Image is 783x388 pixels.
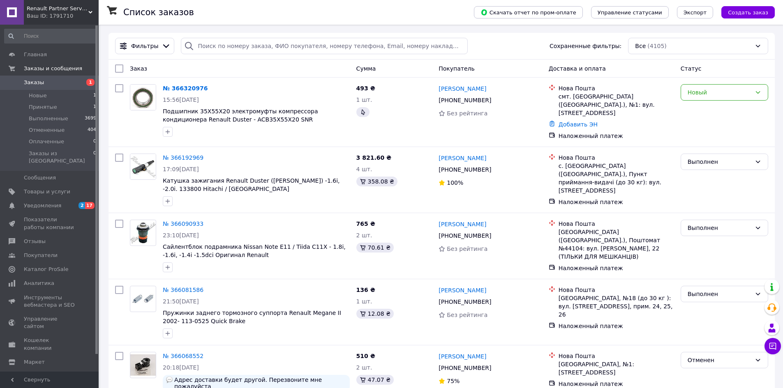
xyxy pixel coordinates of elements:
div: Наложенный платеж [559,132,674,140]
a: Фото товару [130,220,156,246]
img: Фото товару [130,154,156,179]
span: 1 [86,79,95,86]
span: 100% [447,179,463,186]
span: Отзывы [24,238,46,245]
span: Доставка и оплата [549,65,606,72]
img: Фото товару [130,289,156,308]
a: Создать заказ [713,9,775,15]
button: Чат с покупателем [765,338,781,354]
span: 17 [85,202,95,209]
span: Уведомления [24,202,61,209]
div: [GEOGRAPHIC_DATA] ([GEOGRAPHIC_DATA].), Поштомат №44104: вул. [PERSON_NAME], 22 (ТІЛЬКИ ДЛЯ МЕШКА... [559,228,674,261]
h1: Список заказов [123,7,194,17]
span: Аналитика [24,280,54,287]
a: № 366090933 [163,220,203,227]
span: 493 ₴ [356,85,375,92]
div: Ваш ID: 1791710 [27,12,99,20]
div: [PHONE_NUMBER] [437,230,493,241]
span: Покупатель [439,65,475,72]
div: 12.08 ₴ [356,309,394,319]
button: Создать заказ [721,6,775,18]
span: 15:56[DATE] [163,96,199,103]
div: [GEOGRAPHIC_DATA], №1: [STREET_ADDRESS] [559,360,674,377]
span: Подшипник 35X55X20 электромуфты компрессора кондиционера Renault Duster - ACB35X55X20 SNR [GEOGRA... [163,108,318,131]
span: 510 ₴ [356,353,375,359]
span: 0 [93,138,96,145]
div: Наложенный платеж [559,322,674,330]
a: Катушка зажигания Renault Duster ([PERSON_NAME]) -1.6i, -2.0i. 133800 Hitachi / [GEOGRAPHIC_DATA]... [163,177,340,200]
span: 4 шт. [356,166,372,172]
span: Маркет [24,358,45,366]
a: [PERSON_NAME] [439,154,486,162]
input: Поиск [4,29,97,44]
a: № 366081586 [163,287,203,293]
img: :speech_balloon: [166,377,173,383]
a: Пружинки заднего тормозного суппорта Renault Megane II 2002- 113-0525 Quick Brake [163,310,341,324]
a: № 366068552 [163,353,203,359]
span: Покупатели [24,252,58,259]
a: [PERSON_NAME] [439,286,486,294]
span: Создать заказ [728,9,768,16]
span: Инструменты вебмастера и SEO [24,294,76,309]
img: Фото товару [130,85,156,110]
span: 20:18[DATE] [163,364,199,371]
div: [PHONE_NUMBER] [437,362,493,374]
span: Все [635,42,646,50]
span: Каталог ProSale [24,266,68,273]
span: 17:09[DATE] [163,166,199,172]
div: Нова Пошта [559,84,674,92]
div: 70.61 ₴ [356,243,394,253]
span: 3 821.60 ₴ [356,154,392,161]
div: Выполнен [688,289,751,298]
div: Наложенный платеж [559,264,674,272]
div: Наложенный платеж [559,198,674,206]
a: Фото товару [130,84,156,110]
div: Отменен [688,356,751,365]
div: [PHONE_NUMBER] [437,164,493,175]
a: Фото товару [130,352,156,378]
button: Управление статусами [591,6,669,18]
a: Добавить ЭН [559,121,598,128]
div: Нова Пошта [559,286,674,294]
div: Нова Пошта [559,352,674,360]
span: Без рейтинга [447,312,487,318]
span: Оплаченные [29,138,64,145]
div: Новый [688,88,751,97]
span: (4105) [647,43,667,49]
span: Новые [29,92,47,99]
div: с. [GEOGRAPHIC_DATA] ([GEOGRAPHIC_DATA].), Пункт приймання-видачі (до 30 кг): вул. [STREET_ADDRESS] [559,162,674,195]
span: Главная [24,51,47,58]
button: Экспорт [677,6,713,18]
img: Фото товару [130,354,156,375]
span: Сайлентблок подрамника Nissan Note E11 / Tiida C11X - 1.8i, -1.6i, -1.4i -1.5dci Оригинал Renault [163,243,346,258]
span: Сообщения [24,174,56,181]
a: № 366320976 [163,85,208,92]
span: Заказы из [GEOGRAPHIC_DATA] [29,150,93,165]
span: 1 шт. [356,298,372,305]
span: 1 шт. [356,96,372,103]
a: [PERSON_NAME] [439,352,486,360]
span: 1 [93,92,96,99]
div: 358.08 ₴ [356,177,397,186]
a: № 366192969 [163,154,203,161]
div: 47.07 ₴ [356,375,394,385]
span: Скачать отчет по пром-оплате [480,9,576,16]
span: 765 ₴ [356,220,375,227]
span: Товары и услуги [24,188,70,195]
span: Заказы [24,79,44,86]
span: 2 шт. [356,232,372,239]
span: Отмененные [29,126,65,134]
span: Без рейтинга [447,110,487,117]
span: Принятые [29,103,57,111]
img: Фото товару [130,222,156,243]
span: Сохраненные фильтры: [550,42,621,50]
span: Без рейтинга [447,246,487,252]
span: 136 ₴ [356,287,375,293]
div: Выполнен [688,157,751,166]
span: Фильтры [131,42,158,50]
span: 0 [93,150,96,165]
input: Поиск по номеру заказа, ФИО покупателя, номеру телефона, Email, номеру накладной [181,38,467,54]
